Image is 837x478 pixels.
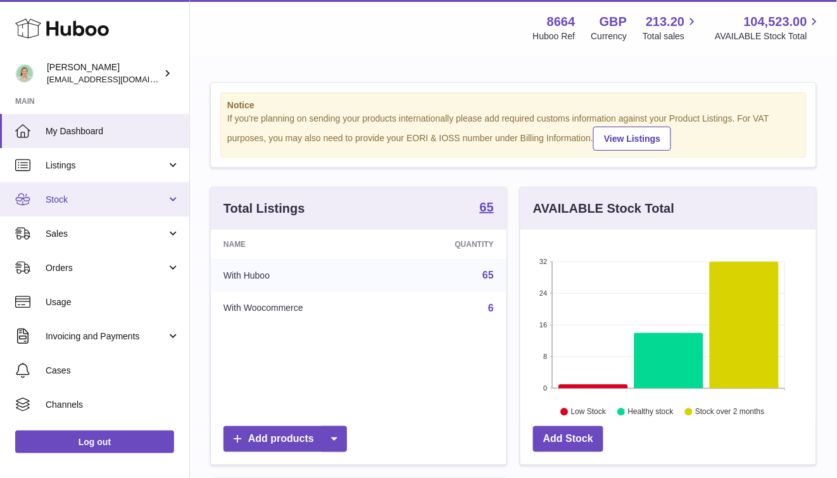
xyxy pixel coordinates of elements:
[211,230,394,259] th: Name
[488,303,494,313] a: 6
[227,113,800,151] div: If you're planning on sending your products internationally please add required customs informati...
[480,201,494,216] a: 65
[46,365,180,377] span: Cases
[46,228,167,240] span: Sales
[539,289,547,297] text: 24
[628,407,674,416] text: Healthy stock
[227,99,800,111] strong: Notice
[643,30,699,42] span: Total sales
[394,230,507,259] th: Quantity
[593,127,671,151] a: View Listings
[646,13,684,30] span: 213.20
[744,13,807,30] span: 104,523.00
[223,426,347,452] a: Add products
[15,64,34,83] img: hello@thefacialcuppingexpert.com
[47,74,186,84] span: [EMAIL_ADDRESS][DOMAIN_NAME]
[591,30,627,42] div: Currency
[543,384,547,392] text: 0
[46,399,180,411] span: Channels
[211,292,394,325] td: With Woocommerce
[482,270,494,280] a: 65
[533,426,603,452] a: Add Stock
[539,321,547,329] text: 16
[480,201,494,213] strong: 65
[539,258,547,265] text: 32
[223,200,305,217] h3: Total Listings
[46,296,180,308] span: Usage
[46,194,167,206] span: Stock
[47,61,161,85] div: [PERSON_NAME]
[600,13,627,30] strong: GBP
[46,262,167,274] span: Orders
[46,160,167,172] span: Listings
[571,407,607,416] text: Low Stock
[547,13,576,30] strong: 8664
[715,30,822,42] span: AVAILABLE Stock Total
[715,13,822,42] a: 104,523.00 AVAILABLE Stock Total
[533,200,674,217] h3: AVAILABLE Stock Total
[46,330,167,343] span: Invoicing and Payments
[643,13,699,42] a: 213.20 Total sales
[15,431,174,453] a: Log out
[533,30,576,42] div: Huboo Ref
[695,407,764,416] text: Stock over 2 months
[543,353,547,360] text: 8
[211,259,394,292] td: With Huboo
[46,125,180,137] span: My Dashboard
